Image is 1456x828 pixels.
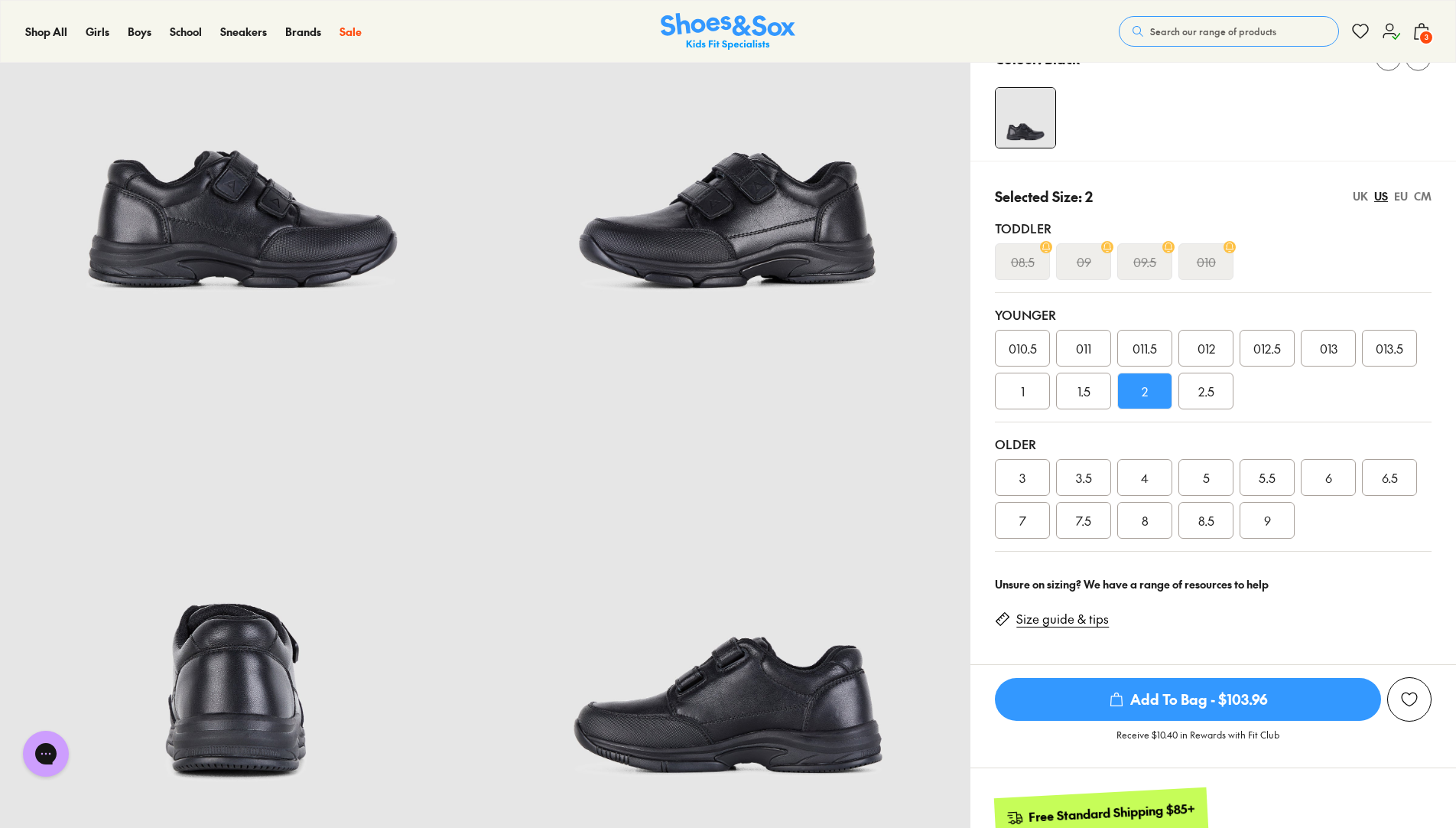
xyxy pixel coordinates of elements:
span: 5 [1203,468,1210,487]
a: Sneakers [220,24,267,40]
p: Selected Size: 2 [995,186,1093,207]
span: 012.5 [1253,339,1281,357]
span: 8.5 [1198,511,1214,530]
a: School [170,24,202,40]
a: Brands [285,24,321,40]
p: Receive $10.40 in Rewards with Fit Club [1116,728,1279,755]
div: US [1374,188,1388,204]
div: Younger [995,305,1432,324]
div: Toddler [995,219,1432,237]
img: 4-211617_1 [996,88,1055,148]
span: 8 [1142,511,1149,530]
span: 011 [1076,339,1091,357]
s: 010 [1197,253,1216,271]
a: Shoes & Sox [661,13,795,51]
span: 013 [1320,339,1337,357]
s: 09 [1077,253,1091,271]
span: 1.5 [1077,382,1090,400]
span: Search our range of products [1150,24,1276,38]
img: SNS_Logo_Responsive.svg [661,13,795,51]
a: Shop All [25,24,67,40]
button: Add To Bag - $103.96 [995,677,1381,722]
button: 3 [1412,15,1431,48]
span: 013.5 [1376,339,1403,357]
s: 08.5 [1011,253,1035,271]
span: 2.5 [1198,382,1214,400]
span: 7 [1019,511,1026,530]
div: UK [1353,188,1368,204]
div: Free Standard Shipping $85+ [1029,800,1196,825]
s: 09.5 [1133,253,1156,271]
span: 3 [1419,30,1434,45]
div: EU [1394,188,1408,204]
span: 6 [1325,468,1332,487]
span: 6.5 [1382,468,1398,487]
span: 3.5 [1076,468,1092,487]
span: 4 [1141,468,1149,487]
button: Add to wishlist [1387,677,1432,722]
span: 1 [1021,382,1025,400]
a: Boys [128,24,151,40]
span: 7.5 [1076,511,1091,530]
span: Add To Bag - $103.96 [995,678,1381,721]
span: 5.5 [1259,468,1276,487]
span: 012 [1198,339,1215,357]
a: Girls [86,24,109,40]
button: Search our range of products [1119,16,1339,47]
iframe: Gorgias live chat messenger [15,725,76,782]
div: Unsure on sizing? We have a range of resources to help [995,576,1432,592]
a: Sale [340,24,362,40]
span: 2 [1142,382,1148,400]
a: Size guide & tips [1016,611,1109,628]
span: 010.5 [1009,339,1037,357]
div: Older [995,435,1432,453]
span: 011.5 [1133,339,1157,357]
span: 9 [1264,511,1271,530]
span: 3 [1019,468,1025,487]
div: CM [1414,188,1432,204]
